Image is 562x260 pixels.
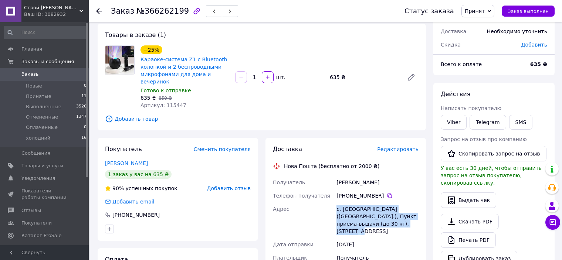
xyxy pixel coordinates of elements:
[441,115,467,130] a: Viber
[105,160,148,166] a: [PERSON_NAME]
[140,57,227,85] a: Караоке-система Z1 с Bluetooth колонкой и 2 беспроводными микрофонами для дома и вечеринок
[26,83,42,89] span: Новые
[336,192,419,199] div: [PHONE_NUMBER]
[21,46,42,52] span: Главная
[483,23,552,40] div: Необходимо уточнить
[84,124,87,131] span: 0
[26,135,50,141] span: холодний
[26,124,58,131] span: Оплаченные
[26,93,51,100] span: Принятые
[404,70,419,85] a: Редактировать
[105,170,172,179] div: 1 заказ у вас на 635 ₴
[140,102,186,108] span: Артикул: 115447
[4,26,87,39] input: Поиск
[441,214,499,229] a: Скачать PDF
[21,207,41,214] span: Отзывы
[441,192,496,208] button: Выдать чек
[273,242,314,247] span: Дата отправки
[21,150,50,157] span: Сообщения
[530,61,547,67] b: 635 ₴
[335,176,420,189] div: [PERSON_NAME]
[441,28,466,34] span: Доставка
[112,185,124,191] span: 90%
[112,198,155,205] div: Добавить email
[105,115,419,123] span: Добавить товар
[377,146,419,152] span: Редактировать
[21,58,74,65] span: Заказы и сообщения
[84,83,87,89] span: 0
[136,7,189,16] span: №366262199
[26,114,58,120] span: Отмененные
[441,105,501,111] span: Написать покупателю
[140,88,191,93] span: Готово к отправке
[441,136,527,142] span: Запрос на отзыв про компанию
[335,202,420,238] div: с. [GEOGRAPHIC_DATA] ([GEOGRAPHIC_DATA].), Пункт приема-выдачи (до 30 кг), [STREET_ADDRESS]
[545,215,560,230] button: Чат с покупателем
[441,42,461,48] span: Скидка
[335,238,420,251] div: [DATE]
[273,179,305,185] span: Получатель
[21,162,63,169] span: Товары и услуги
[112,211,160,219] div: [PHONE_NUMBER]
[327,72,401,82] div: 635 ₴
[508,8,549,14] span: Заказ выполнен
[104,198,155,205] div: Добавить email
[21,71,40,78] span: Заказы
[274,73,286,81] div: шт.
[502,6,555,17] button: Заказ выполнен
[465,8,485,14] span: Принят
[521,42,547,48] span: Добавить
[441,165,542,186] span: У вас есть 30 дней, чтобы отправить запрос на отзыв покупателю, скопировав ссылку.
[105,185,177,192] div: успешных покупок
[282,162,381,170] div: Нова Пошта (бесплатно от 2000 ₴)
[105,146,142,153] span: Покупатель
[470,115,506,130] a: Telegram
[21,232,61,239] span: Каталог ProSale
[111,7,134,16] span: Заказ
[105,46,134,75] img: Караоке-система Z1 с Bluetooth колонкой и 2 беспроводными микрофонами для дома и вечеринок
[21,175,55,182] span: Уведомления
[76,103,87,110] span: 3520
[273,206,289,212] span: Адрес
[441,232,496,248] a: Печать PDF
[273,146,302,153] span: Доставка
[509,115,533,130] button: SMS
[24,11,89,18] div: Ваш ID: 3082932
[140,95,156,101] span: 635 ₴
[21,188,68,201] span: Показатели работы компании
[105,31,166,38] span: Товары в заказе (1)
[26,103,61,110] span: Выполненные
[441,146,546,161] button: Скопировать запрос на отзыв
[21,220,52,226] span: Покупатели
[81,135,87,141] span: 16
[207,185,251,191] span: Добавить отзыв
[404,7,454,15] div: Статус заказа
[140,45,162,54] div: −25%
[81,93,87,100] span: 11
[96,7,102,15] div: Вернуться назад
[441,61,482,67] span: Всего к оплате
[441,90,470,97] span: Действия
[194,146,251,152] span: Сменить покупателя
[24,4,79,11] span: Строй маркет Dixonik
[159,96,172,101] span: 850 ₴
[273,193,330,199] span: Телефон получателя
[76,114,87,120] span: 1347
